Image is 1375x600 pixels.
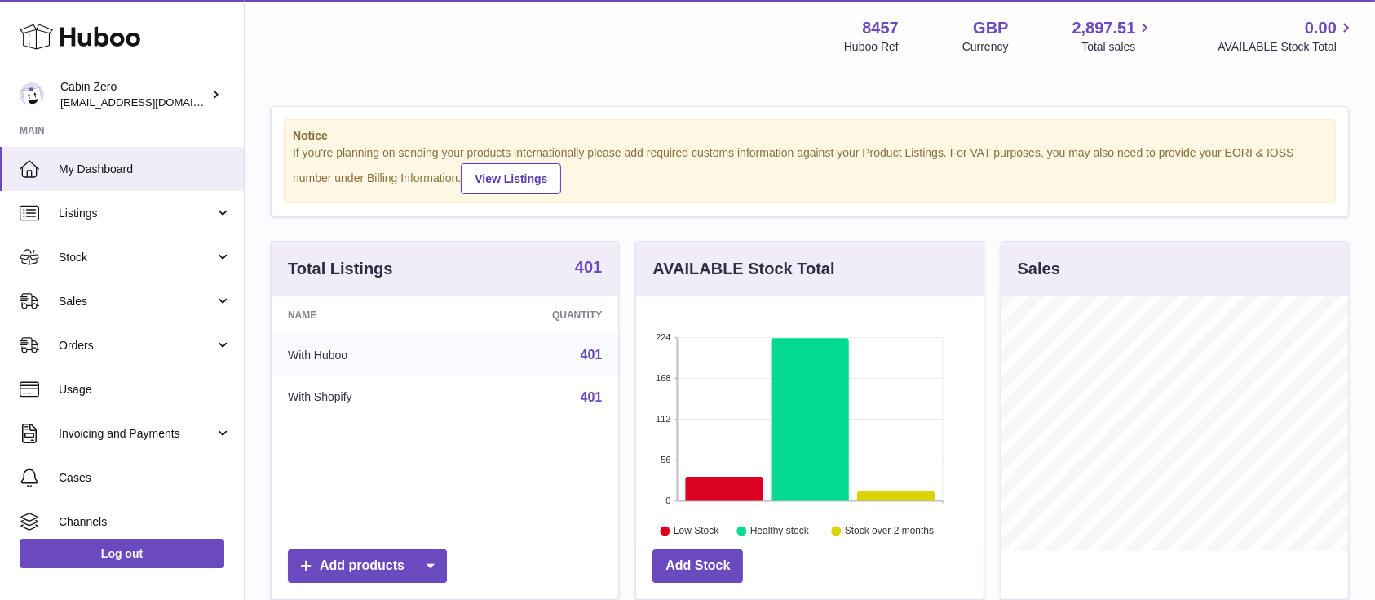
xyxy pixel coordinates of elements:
span: Listings [59,206,214,221]
span: 0.00 [1305,17,1337,39]
th: Name [272,296,458,334]
a: Log out [20,539,224,568]
span: Total sales [1081,39,1154,55]
span: [EMAIL_ADDRESS][DOMAIN_NAME] [60,96,240,109]
span: Invoicing and Payments [59,426,214,442]
span: 2,897.51 [1072,17,1136,39]
h3: Total Listings [288,258,393,280]
text: 0 [666,496,671,505]
div: Huboo Ref [844,39,899,55]
a: Add Stock [652,549,743,583]
a: 2,897.51 Total sales [1072,17,1155,55]
a: 401 [581,390,603,404]
a: View Listings [461,163,561,194]
td: With Huboo [272,334,458,376]
img: internalAdmin-8457@internal.huboo.com [20,82,44,107]
a: Add products [288,549,447,583]
text: Low Stock [674,525,719,536]
strong: Notice [293,128,1327,144]
a: 401 [581,348,603,362]
strong: GBP [973,17,1008,39]
span: Channels [59,514,232,530]
a: 401 [575,259,602,278]
h3: AVAILABLE Stock Total [652,258,834,280]
th: Quantity [458,296,618,334]
span: My Dashboard [59,162,232,177]
strong: 8457 [862,17,899,39]
div: Currency [962,39,1009,55]
td: With Shopify [272,376,458,419]
span: Cases [59,470,232,486]
div: Cabin Zero [60,79,207,110]
span: AVAILABLE Stock Total [1218,39,1355,55]
span: Stock [59,250,214,265]
div: If you're planning on sending your products internationally please add required customs informati... [293,145,1327,194]
span: Orders [59,338,214,353]
a: 0.00 AVAILABLE Stock Total [1218,17,1355,55]
strong: 401 [575,259,602,275]
span: Sales [59,294,214,309]
text: 112 [656,414,670,424]
text: Stock over 2 months [845,525,934,536]
text: 168 [656,373,670,383]
span: Usage [59,382,232,398]
text: Healthy stock [750,525,810,536]
text: 224 [656,332,670,342]
h3: Sales [1018,258,1060,280]
text: 56 [661,455,671,464]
